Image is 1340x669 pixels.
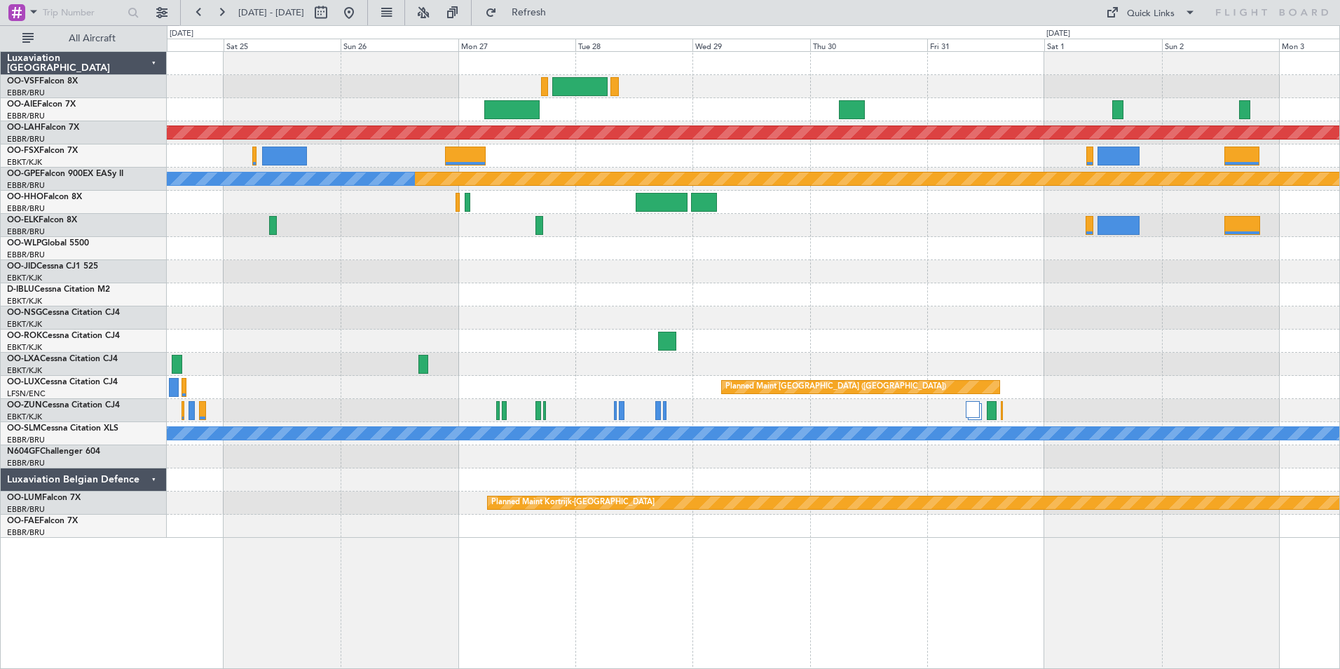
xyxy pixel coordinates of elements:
[725,377,946,398] div: Planned Maint [GEOGRAPHIC_DATA] ([GEOGRAPHIC_DATA])
[7,157,42,168] a: EBKT/KJK
[7,378,118,386] a: OO-LUXCessna Citation CJ4
[7,216,77,224] a: OO-ELKFalcon 8X
[7,355,40,363] span: OO-LXA
[36,34,148,43] span: All Aircraft
[7,77,78,86] a: OO-VSFFalcon 8X
[7,193,43,201] span: OO-HHO
[7,147,78,155] a: OO-FSXFalcon 7X
[7,424,118,433] a: OO-SLMCessna Citation XLS
[7,239,89,248] a: OO-WLPGlobal 5500
[7,216,39,224] span: OO-ELK
[7,123,79,132] a: OO-LAHFalcon 7X
[7,296,42,306] a: EBKT/KJK
[341,39,458,51] div: Sun 26
[7,494,42,502] span: OO-LUM
[224,39,341,51] div: Sat 25
[7,285,110,294] a: D-IBLUCessna Citation M2
[491,492,655,513] div: Planned Maint Kortrijk-[GEOGRAPHIC_DATA]
[7,378,40,386] span: OO-LUX
[7,134,45,144] a: EBBR/BRU
[7,401,42,410] span: OO-ZUN
[7,435,45,445] a: EBBR/BRU
[7,424,41,433] span: OO-SLM
[7,319,42,330] a: EBKT/KJK
[7,250,45,260] a: EBBR/BRU
[1099,1,1203,24] button: Quick Links
[479,1,563,24] button: Refresh
[7,262,98,271] a: OO-JIDCessna CJ1 525
[692,39,809,51] div: Wed 29
[7,527,45,538] a: EBBR/BRU
[7,447,40,456] span: N604GF
[7,227,45,237] a: EBBR/BRU
[1127,7,1175,21] div: Quick Links
[43,2,123,23] input: Trip Number
[7,309,42,317] span: OO-NSG
[7,193,82,201] a: OO-HHOFalcon 8X
[7,458,45,468] a: EBBR/BRU
[1046,28,1070,40] div: [DATE]
[458,39,575,51] div: Mon 27
[810,39,927,51] div: Thu 30
[7,285,34,294] span: D-IBLU
[7,180,45,191] a: EBBR/BRU
[7,170,123,178] a: OO-GPEFalcon 900EX EASy II
[1044,39,1161,51] div: Sat 1
[7,100,76,109] a: OO-AIEFalcon 7X
[170,28,193,40] div: [DATE]
[7,77,39,86] span: OO-VSF
[500,8,559,18] span: Refresh
[927,39,1044,51] div: Fri 31
[7,88,45,98] a: EBBR/BRU
[7,262,36,271] span: OO-JID
[7,170,40,178] span: OO-GPE
[7,494,81,502] a: OO-LUMFalcon 7X
[7,147,39,155] span: OO-FSX
[15,27,152,50] button: All Aircraft
[7,100,37,109] span: OO-AIE
[7,388,46,399] a: LFSN/ENC
[7,123,41,132] span: OO-LAH
[7,447,100,456] a: N604GFChallenger 604
[7,111,45,121] a: EBBR/BRU
[7,239,41,248] span: OO-WLP
[7,273,42,283] a: EBKT/KJK
[7,504,45,515] a: EBBR/BRU
[7,203,45,214] a: EBBR/BRU
[7,342,42,353] a: EBKT/KJK
[7,355,118,363] a: OO-LXACessna Citation CJ4
[7,401,120,410] a: OO-ZUNCessna Citation CJ4
[238,6,304,19] span: [DATE] - [DATE]
[575,39,692,51] div: Tue 28
[7,517,39,525] span: OO-FAE
[1162,39,1279,51] div: Sun 2
[7,517,78,525] a: OO-FAEFalcon 7X
[7,332,120,340] a: OO-ROKCessna Citation CJ4
[7,309,120,317] a: OO-NSGCessna Citation CJ4
[7,332,42,340] span: OO-ROK
[7,412,42,422] a: EBKT/KJK
[7,365,42,376] a: EBKT/KJK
